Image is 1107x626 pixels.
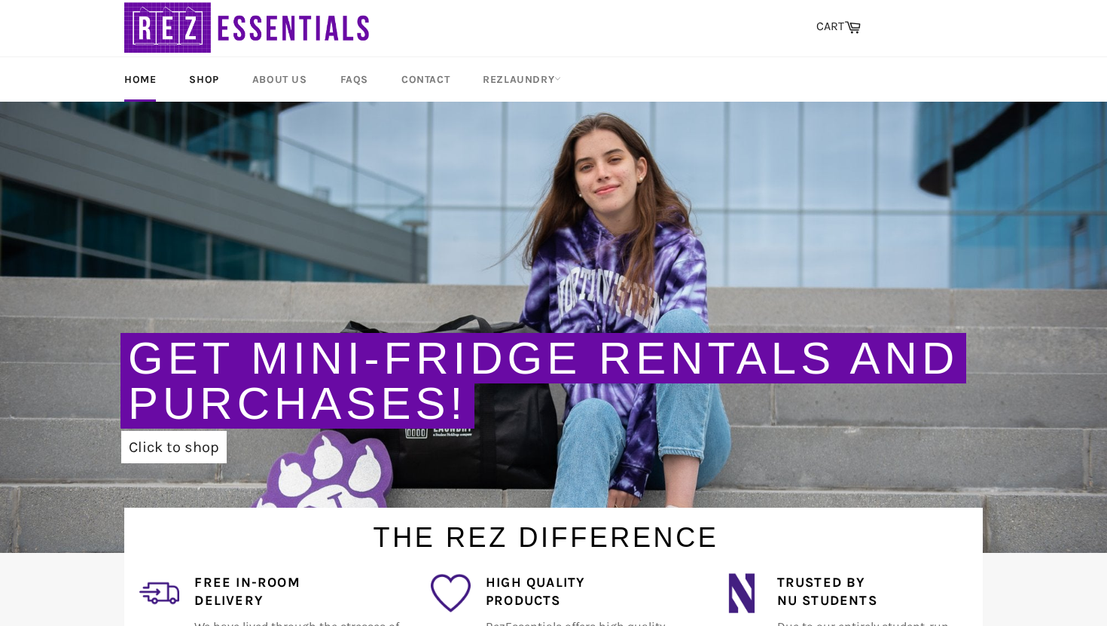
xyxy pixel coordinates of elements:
[194,573,400,611] h4: Free In-Room Delivery
[809,11,868,43] a: CART
[468,57,576,102] a: RezLaundry
[386,57,465,102] a: Contact
[777,573,983,611] h4: Trusted by NU Students
[121,431,227,463] a: Click to shop
[325,57,383,102] a: FAQs
[109,57,171,102] a: Home
[109,508,983,557] h1: The Rez Difference
[431,573,471,613] img: favorite_1.png
[721,573,761,613] img: northwestern_wildcats_tiny.png
[237,57,322,102] a: About Us
[139,573,179,613] img: delivery_2.png
[174,57,233,102] a: Shop
[128,333,959,429] a: Get Mini-Fridge Rentals and Purchases!
[486,573,691,611] h4: High Quality Products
